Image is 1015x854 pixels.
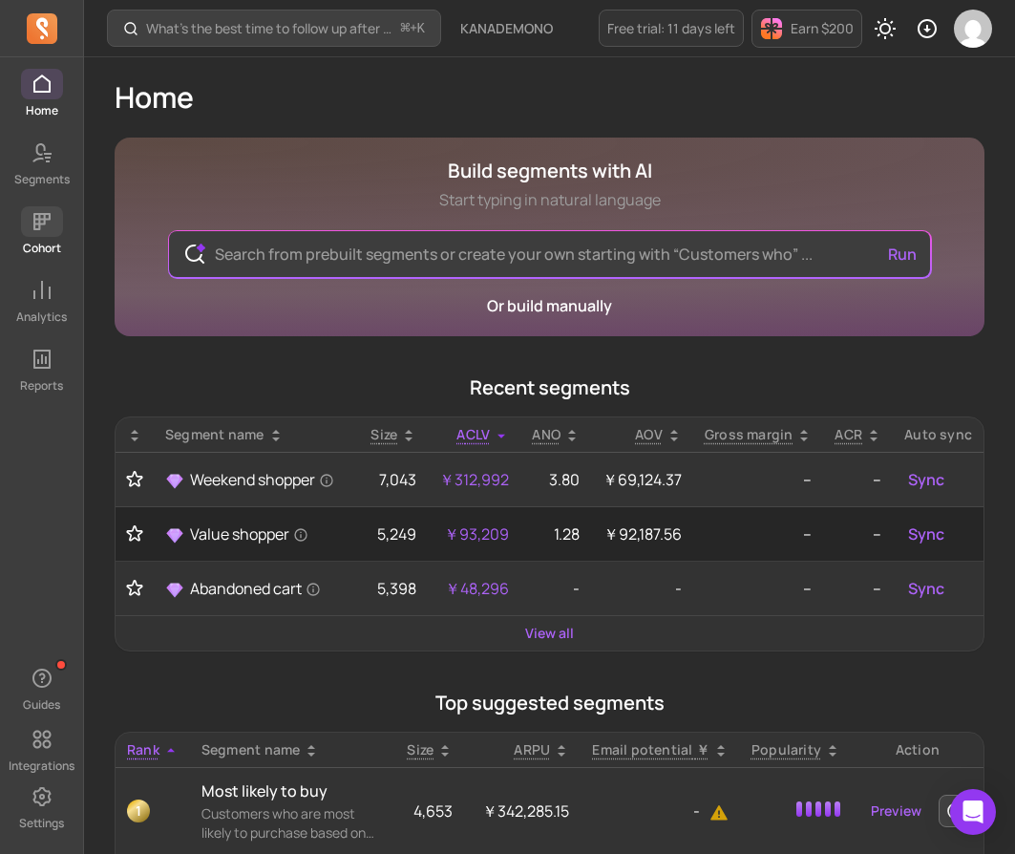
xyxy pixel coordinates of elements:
[482,801,569,822] span: ￥342,285.15
[592,800,729,822] p: -
[835,468,881,491] p: --
[449,11,564,46] button: KANADEMONO
[635,425,663,444] p: AOV
[603,577,682,600] p: -
[460,19,553,38] span: KANADEMONO
[705,577,813,600] p: --
[127,800,150,822] span: 1
[165,425,348,444] div: Segment name
[26,103,58,118] p: Home
[400,17,411,41] kbd: ⌘
[950,789,996,835] div: Open Intercom Messenger
[401,18,425,38] span: +
[599,10,744,47] a: Free trial: 11 days left
[439,523,509,545] p: ￥93,209
[863,740,972,759] div: Action
[439,468,509,491] p: ￥312,992
[165,577,348,600] a: Abandoned cart
[908,468,944,491] span: Sync
[791,19,854,38] p: Earn $200
[880,235,924,273] button: Run
[525,624,574,643] a: View all
[908,577,944,600] span: Sync
[705,425,793,444] p: Gross margin
[835,425,862,444] p: ACR
[439,577,509,600] p: ￥48,296
[439,188,661,211] p: Start typing in natural language
[14,172,70,187] p: Segments
[370,577,416,600] p: 5,398
[190,468,334,491] span: Weekend shopper
[904,519,948,549] button: Sync
[107,10,441,47] button: What’s the best time to follow up after a first order?⌘+K
[904,425,972,444] div: Auto sync
[908,523,944,545] span: Sync
[201,740,376,759] div: Segment name
[127,579,142,598] button: Toggle favorite
[413,801,453,822] span: 4,653
[370,523,416,545] p: 5,249
[456,425,490,443] span: ACLV
[200,231,899,277] input: Search from prebuilt segments or create your own starting with “Customers who” ...
[751,740,821,759] p: Popularity
[705,468,813,491] p: --
[592,740,709,759] p: Email potential ￥
[115,374,984,401] p: Recent segments
[835,523,881,545] p: --
[904,464,948,495] button: Sync
[603,468,682,491] p: ￥69,124.37
[514,740,550,759] p: ARPU
[835,577,881,600] p: --
[190,523,308,545] span: Value shopper
[607,19,735,38] p: Free trial: 11 days left
[370,425,397,443] span: Size
[904,573,948,604] button: Sync
[370,468,416,491] p: 7,043
[532,523,580,545] p: 1.28
[115,690,984,716] p: Top suggested segments
[863,794,929,828] a: Preview
[532,577,580,600] p: -
[9,758,74,774] p: Integrations
[23,241,61,256] p: Cohort
[603,523,682,545] p: ￥92,187.56
[954,10,992,48] img: avatar
[165,523,348,545] a: Value shopper
[532,425,560,443] span: ANO
[127,470,142,489] button: Toggle favorite
[21,659,63,716] button: Guides
[201,779,376,802] p: Most likely to buy
[487,295,612,316] a: Or build manually
[127,524,142,544] button: Toggle favorite
[20,378,63,394] p: Reports
[16,310,67,325] p: Analytics
[115,80,984,115] h1: Home
[127,740,159,758] span: Rank
[190,577,321,600] span: Abandoned cart
[439,158,661,184] h1: Build segments with AI
[417,21,425,36] kbd: K
[23,697,60,713] p: Guides
[165,468,348,491] a: Weekend shopper
[751,10,862,48] button: Earn $200
[146,19,393,38] p: What’s the best time to follow up after a first order?
[19,816,64,831] p: Settings
[866,10,904,48] button: Toggle dark mode
[705,523,813,545] p: --
[407,740,433,758] span: Size
[532,468,580,491] p: 3.80
[201,804,376,843] p: Customers who are most likely to purchase based on recency.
